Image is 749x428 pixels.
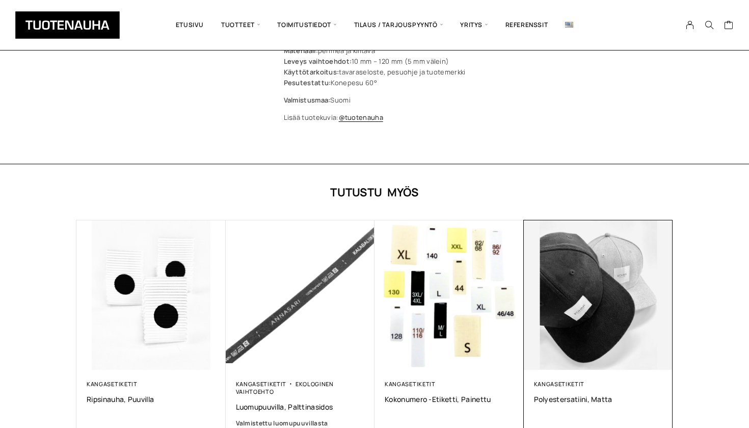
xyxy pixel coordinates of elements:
[284,57,352,66] strong: Leveys vaihtoehdot:
[534,380,585,388] a: Kangasetiketit
[167,8,212,42] a: Etusivu
[700,20,719,30] button: Search
[724,20,734,32] a: Cart
[534,394,663,404] a: Polyestersatiini, matta
[212,8,269,42] span: Tuotteet
[236,380,334,395] a: Ekologinen vaihtoehto
[87,380,138,388] a: Kangasetiketit
[680,20,700,30] a: My Account
[385,394,514,404] a: Kokonumero -etiketti, Painettu
[284,78,331,87] strong: Pesutestattu:
[236,380,287,388] a: Kangasetiketit
[284,95,331,105] strong: Valmistusmaa:
[236,419,328,427] span: Valmistettu luomupuuvillasta
[284,45,466,88] p: pehmeä ja kiiltävä 10 mm – 120 mm (5 mm välein) tavaraseloste, pesuohje ja tuotemerkki Konepesu 60°
[284,46,318,55] strong: Materiaali:
[236,402,365,412] a: Luomupuuvilla, palttinasidos
[15,11,120,39] img: Tuotenauha Oy
[451,8,496,42] span: Yritys
[339,113,383,122] a: @tuotenauha
[284,95,466,106] p: Suomi
[284,67,339,77] strong: Käyttötarkoitus:
[87,394,216,404] a: Ripsinauha, puuvilla
[269,8,345,42] span: Toimitustiedot
[565,22,573,28] img: English
[284,112,466,123] p: Lisää tuotekuvia:
[497,8,557,42] a: Referenssit
[385,380,436,388] a: Kangasetiketit
[345,8,452,42] span: Tilaus / Tarjouspyyntö
[76,185,673,200] div: Tutustu myös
